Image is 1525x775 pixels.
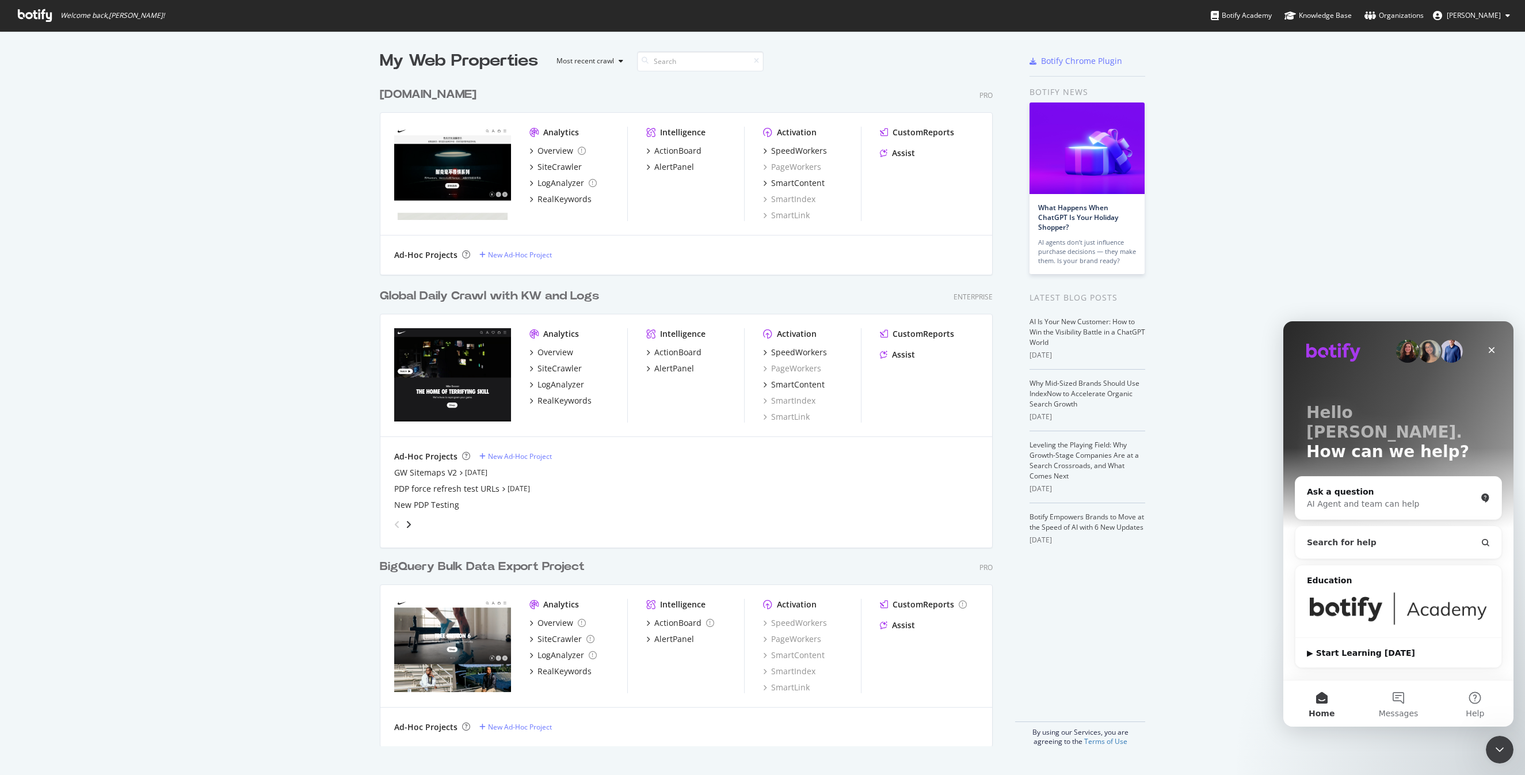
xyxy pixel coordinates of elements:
a: SpeedWorkers [763,145,827,157]
a: SpeedWorkers [763,617,827,629]
div: Overview [537,145,573,157]
div: SmartIndex [763,193,815,205]
a: SmartIndex [763,395,815,407]
div: PageWorkers [763,363,821,374]
a: SiteCrawler [529,161,582,173]
div: Ad-Hoc Projects [394,451,457,462]
div: GW Sitemaps V2 [394,467,457,478]
div: New Ad-Hoc Project [488,722,552,732]
div: Analytics [543,599,579,610]
div: SiteCrawler [537,161,582,173]
div: CustomReports [893,127,954,138]
div: Assist [892,349,915,360]
div: Intelligence [660,328,706,340]
a: SiteCrawler [529,633,594,645]
div: PageWorkers [763,633,821,645]
div: [DATE] [1030,412,1145,422]
a: [DOMAIN_NAME] [380,86,481,103]
div: [DATE] [1030,350,1145,360]
a: [DATE] [465,468,487,477]
a: Assist [880,620,915,631]
div: LogAnalyzer [537,177,584,189]
div: Latest Blog Posts [1030,291,1145,304]
div: Knowledge Base [1284,10,1352,21]
a: Overview [529,617,586,629]
a: LogAnalyzer [529,379,584,390]
div: SmartContent [771,379,825,390]
div: Organizations [1364,10,1424,21]
div: Botify Chrome Plugin [1041,55,1122,67]
a: Botify Chrome Plugin [1030,55,1122,67]
div: SmartContent [763,649,825,661]
img: nikesecondary.com [394,599,511,692]
div: Analytics [543,127,579,138]
div: LogAnalyzer [537,379,584,390]
div: Intelligence [660,127,706,138]
div: ActionBoard [654,145,701,157]
a: SpeedWorkers [763,347,827,358]
div: Activation [777,328,817,340]
img: What Happens When ChatGPT Is Your Holiday Shopper? [1030,102,1145,194]
a: What Happens When ChatGPT Is Your Holiday Shopper? [1038,203,1118,232]
a: RealKeywords [529,193,592,205]
div: SpeedWorkers [771,145,827,157]
div: Activation [777,127,817,138]
div: Botify Academy [1211,10,1272,21]
a: Botify Empowers Brands to Move at the Speed of AI with 6 New Updates [1030,512,1144,532]
a: AlertPanel [646,633,694,645]
div: Pro [979,90,993,100]
div: New Ad-Hoc Project [488,451,552,461]
a: New PDP Testing [394,499,459,511]
div: SpeedWorkers [771,347,827,358]
div: Global Daily Crawl with KW and Logs [380,288,599,305]
div: SiteCrawler [537,633,582,645]
div: Analytics [543,328,579,340]
div: Pro [979,563,993,572]
a: ActionBoard [646,347,701,358]
a: Global Daily Crawl with KW and Logs [380,288,604,305]
a: New Ad-Hoc Project [479,250,552,260]
a: PDP force refresh test URLs [394,483,500,495]
div: PageWorkers [763,161,821,173]
a: CustomReports [880,328,954,340]
div: grid [380,73,1002,746]
a: AlertPanel [646,363,694,374]
a: LogAnalyzer [529,177,597,189]
a: Leveling the Playing Field: Why Growth-Stage Companies Are at a Search Crossroads, and What Comes... [1030,440,1139,481]
a: SmartContent [763,379,825,390]
div: AlertPanel [654,633,694,645]
div: ActionBoard [654,347,701,358]
a: Overview [529,145,586,157]
div: My Web Properties [380,50,538,73]
a: SmartLink [763,210,810,221]
div: SiteCrawler [537,363,582,374]
a: [DATE] [508,484,530,493]
div: CustomReports [893,599,954,610]
div: Botify news [1030,86,1145,98]
div: AlertPanel [654,363,694,374]
a: CustomReports [880,127,954,138]
a: Assist [880,349,915,360]
a: Why Mid-Sized Brands Should Use IndexNow to Accelerate Organic Search Growth [1030,378,1139,409]
div: angle-left [390,515,405,534]
div: RealKeywords [537,395,592,407]
input: Search [637,51,764,71]
a: LogAnalyzer [529,649,597,661]
a: Terms of Use [1084,736,1127,746]
button: [PERSON_NAME] [1424,6,1519,25]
